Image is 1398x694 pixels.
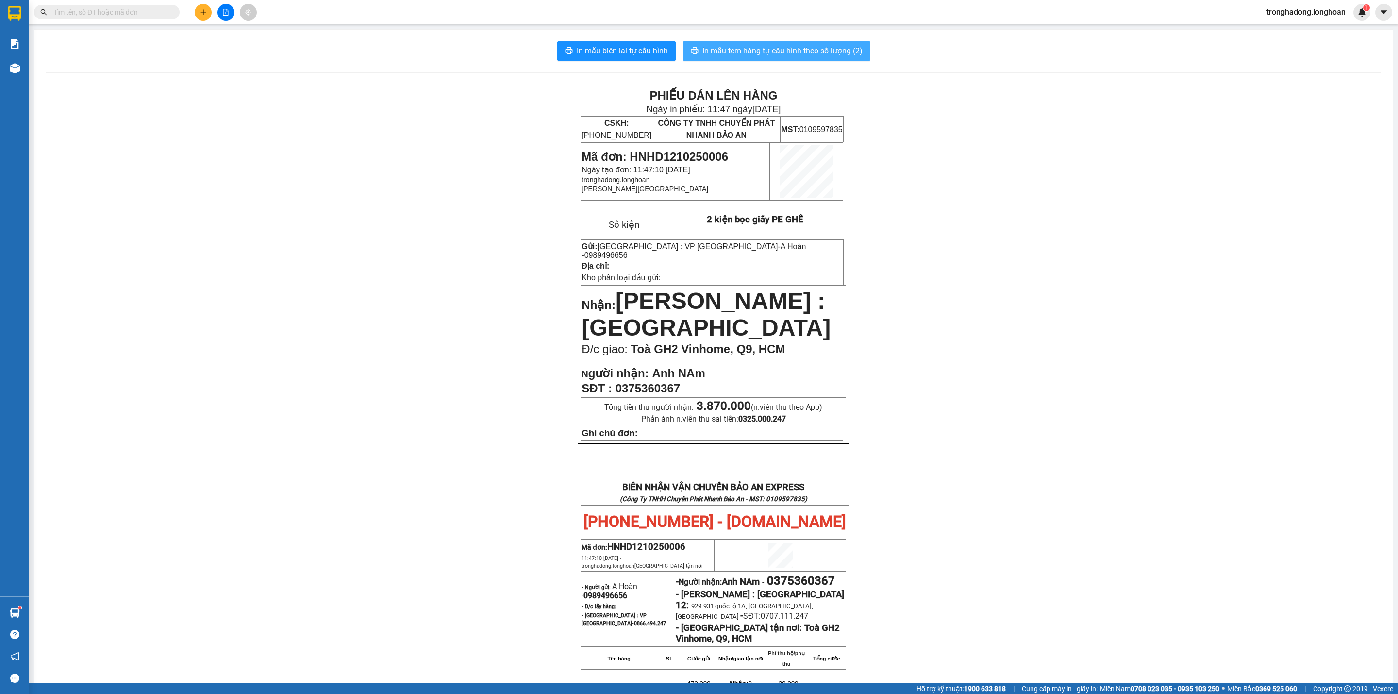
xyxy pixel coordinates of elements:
span: Tổng tiền thu người nhận: [604,403,822,412]
span: | [1013,683,1015,694]
span: [PHONE_NUMBER] - [DOMAIN_NAME] [21,58,161,95]
strong: Gửi: [582,242,597,251]
span: printer [565,47,573,56]
strong: 0325.000.247 [738,414,786,423]
span: aim [245,9,251,16]
span: - 20.000 [775,680,799,687]
span: 0989496656 [584,251,628,259]
span: tronghadong.longhoan [582,176,649,184]
span: 2 kiện bọc giấy PE GHẾ [707,214,803,225]
span: Hỗ trợ kỹ thuật: [916,683,1006,694]
sup: 1 [18,606,21,609]
span: Miền Nam [1100,683,1219,694]
strong: Phí thu hộ/phụ thu [768,650,805,667]
span: plus [200,9,207,16]
span: 0866.494.247 [634,620,666,626]
span: Phản ánh n.viên thu sai tiền: [641,414,786,423]
span: 0 [730,680,752,687]
span: tronghadong.longhoan [582,563,703,569]
strong: Toà GH2 Vinhome, Q9, HCM [676,623,840,644]
span: Người nhận: [679,577,760,587]
span: - [GEOGRAPHIC_DATA] : VP [GEOGRAPHIC_DATA]- [582,612,666,626]
button: file-add [217,4,234,21]
span: 0109597835 [781,125,842,134]
strong: Địa chỉ: [582,262,609,270]
input: Tìm tên, số ĐT hoặc mã đơn [53,7,168,17]
span: 0375360367 [616,382,680,395]
strong: BIÊN NHẬN VẬN CHUYỂN BẢO AN EXPRESS [20,14,161,36]
span: Mã đơn: [582,543,685,551]
span: - [PERSON_NAME] : [GEOGRAPHIC_DATA] 12: [676,589,844,610]
strong: SL [666,656,673,661]
span: notification [10,652,19,661]
strong: 1900 633 818 [964,685,1006,693]
strong: Ghi chú đơn: [582,428,638,438]
span: HNHD1210250006 [607,542,685,552]
span: Anh NAm [722,576,760,587]
span: [PERSON_NAME][GEOGRAPHIC_DATA] [582,185,708,193]
img: warehouse-icon [10,608,20,618]
span: In mẫu tem hàng tự cấu hình theo số lượng (2) [702,45,863,57]
sup: 1 [1363,4,1370,11]
span: A Hoàn - [582,582,637,600]
span: | [1304,683,1306,694]
span: gười nhận: [588,367,649,380]
strong: - D/c lấy hàng: [582,603,616,609]
span: 929-931 quốc lộ 1A, [GEOGRAPHIC_DATA], [GEOGRAPHIC_DATA] [676,602,813,620]
span: Nhận: [582,298,616,311]
span: [PHONE_NUMBER] [582,119,651,139]
img: logo-vxr [8,6,21,21]
span: tronghadong.longhoan [1259,6,1353,18]
span: file-add [222,9,229,16]
span: Đ/c giao: [582,342,631,355]
strong: 0369 525 060 [1255,685,1297,693]
span: CÔNG TY TNHH CHUYỂN PHÁT NHANH BẢO AN [658,119,775,139]
span: 470.000 [687,680,710,687]
button: caret-down [1375,4,1392,21]
span: 0989496656 [583,591,627,600]
strong: - Người gửi: [582,584,611,591]
strong: - [676,576,760,587]
span: [GEOGRAPHIC_DATA] tận nơi [634,563,703,569]
span: A Hoàn - [582,242,806,259]
span: Kho phân loại đầu gửi: [582,273,661,282]
span: 11:47:10 [DATE] - [582,555,703,569]
span: Số kiện [609,220,639,230]
button: plus [195,4,212,21]
span: [DATE] [752,104,781,114]
strong: - [GEOGRAPHIC_DATA] tận nơi: [676,623,802,633]
button: aim [240,4,257,21]
span: copyright [1344,685,1351,692]
span: - [760,577,767,587]
span: [PHONE_NUMBER] - [DOMAIN_NAME] [583,512,846,531]
strong: Cước gửi [687,656,710,661]
span: Cung cấp máy in - giấy in: [1022,683,1098,694]
span: - [582,242,806,259]
strong: 0708 023 035 - 0935 103 250 [1131,685,1219,693]
strong: Nhận: [730,680,748,687]
span: [PERSON_NAME] : [GEOGRAPHIC_DATA] [582,288,831,340]
span: Anh NAm [652,367,705,380]
strong: 3.870.000 [697,399,751,413]
span: [GEOGRAPHIC_DATA] : VP [GEOGRAPHIC_DATA] [598,242,778,251]
span: Mã đơn: HNHD1210250006 [582,150,728,163]
strong: BIÊN NHẬN VẬN CHUYỂN BẢO AN EXPRESS [622,482,804,492]
strong: Tổng cước [813,656,840,661]
span: 0707.111.247 [761,611,808,621]
span: message [10,674,19,683]
button: printerIn mẫu tem hàng tự cấu hình theo số lượng (2) [683,41,870,61]
strong: (Công Ty TNHH Chuyển Phát Nhanh Bảo An - MST: 0109597835) [18,39,163,55]
strong: MST: [781,125,799,134]
img: icon-new-feature [1358,8,1366,17]
span: Toà GH2 Vinhome, Q9, HCM [631,342,785,355]
button: printerIn mẫu biên lai tự cấu hình [557,41,676,61]
span: 0375360367 [767,574,835,588]
img: solution-icon [10,39,20,49]
span: Ngày in phiếu: 11:47 ngày [646,104,781,114]
span: 1 [1365,4,1368,11]
strong: (Công Ty TNHH Chuyển Phát Nhanh Bảo An - MST: 0109597835) [620,495,807,503]
span: search [40,9,47,16]
strong: SĐT : [582,382,612,395]
span: printer [691,47,699,56]
span: SĐT: [743,611,761,621]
